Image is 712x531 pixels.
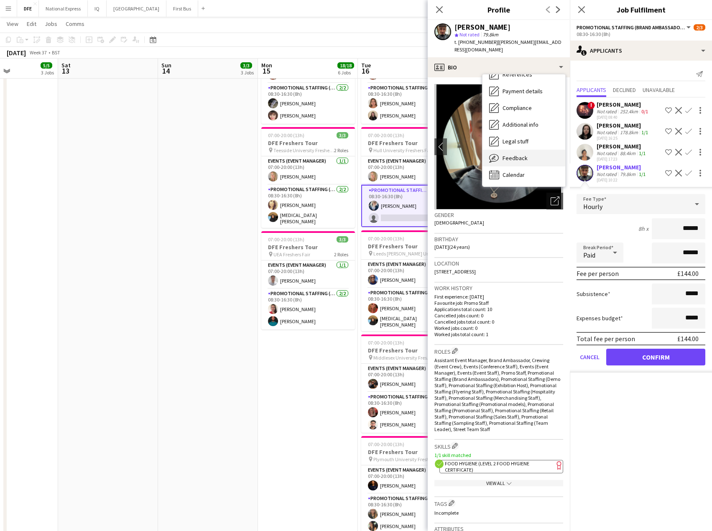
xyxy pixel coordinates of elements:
span: Hull University Freshers Fair [373,147,433,153]
app-card-role: Events (Event Manager)1/107:00-20:00 (13h)[PERSON_NAME] [361,156,455,185]
div: 08:30-16:30 (8h) [577,31,705,37]
div: Additional info [482,116,565,133]
app-card-role: Events (Event Manager)1/107:00-20:00 (13h)[PERSON_NAME] [261,156,355,185]
span: 2 Roles [334,147,348,153]
p: Worked jobs count: 0 [434,325,563,331]
div: View All [434,480,563,486]
div: [PERSON_NAME] [597,163,647,171]
span: References [503,71,532,78]
p: 1/1 skill matched [434,452,563,458]
div: [DATE] 10:22 [597,177,647,183]
app-skills-label: 0/1 [641,108,648,115]
span: View [7,20,18,28]
span: 07:00-20:00 (13h) [268,236,304,243]
div: [PERSON_NAME] [597,101,650,108]
div: £144.00 [677,269,699,278]
app-card-role: Promotional Staffing (Brand Ambassadors)2/208:30-16:30 (8h)[PERSON_NAME][PERSON_NAME] [361,83,455,124]
h3: Birthday [434,235,563,243]
span: 2/3 [694,24,705,31]
span: Additional info [503,121,538,128]
h3: DFE Freshers Tour [361,448,455,456]
div: [PERSON_NAME] [454,23,510,31]
span: Tue [361,61,371,69]
div: 6 Jobs [338,69,354,76]
h3: Profile [428,4,570,15]
a: Jobs [41,18,61,29]
div: 3 Jobs [41,69,54,76]
app-card-role: Promotional Staffing (Brand Ambassadors)2/208:30-16:30 (8h)[PERSON_NAME][MEDICAL_DATA][PERSON_NAME] [361,288,455,331]
a: Edit [23,18,40,29]
div: 07:00-20:00 (13h)3/3DFE Freshers Tour Leeds [PERSON_NAME] University Freshers Fair2 RolesEvents (... [361,230,455,331]
div: References [482,66,565,83]
app-skills-label: 1/1 [639,171,646,177]
span: 3/3 [337,132,348,138]
h3: Skills [434,442,563,450]
span: Not rated [459,31,480,38]
div: Not rated [597,108,618,115]
app-skills-label: 1/1 [639,150,646,156]
app-card-role: Events (Event Manager)1/107:00-20:00 (13h)[PERSON_NAME] [361,260,455,288]
span: Jobs [45,20,57,28]
span: 07:00-20:00 (13h) [368,132,404,138]
div: Legal stuff [482,133,565,150]
button: [GEOGRAPHIC_DATA] [107,0,166,17]
div: [PERSON_NAME] [597,143,647,150]
app-card-role: Promotional Staffing (Brand Ambassadors)2/208:30-16:30 (8h)[PERSON_NAME][PERSON_NAME] [261,83,355,124]
h3: DFE Freshers Tour [261,139,355,147]
p: Incomplete [434,510,563,516]
span: 15 [260,66,272,76]
div: Open photos pop-in [546,193,563,209]
span: Middlesex University Freshers Fair [373,355,434,361]
div: £144.00 [677,334,699,343]
app-card-role: Promotional Staffing (Brand Ambassadors)2/208:30-16:30 (8h)[PERSON_NAME][PERSON_NAME] [361,392,455,433]
span: 16 [360,66,371,76]
p: Cancelled jobs count: 0 [434,312,563,319]
span: 18/18 [337,62,354,69]
div: [DATE] 08:40 [597,115,650,120]
button: Cancel [577,349,603,365]
button: DFE [17,0,39,17]
button: First Bus [166,0,198,17]
div: 178.8km [618,129,640,135]
span: 79.8km [481,31,500,38]
span: 3/3 [337,236,348,243]
div: Feedback [482,150,565,166]
div: [PERSON_NAME] [597,122,650,129]
div: Fee per person [577,269,619,278]
div: Not rated [597,129,618,135]
span: Unavailable [643,87,675,93]
div: Total fee per person [577,334,635,343]
h3: Roles [434,347,563,355]
p: Applications total count: 10 [434,306,563,312]
app-job-card: 07:00-20:00 (13h)2/3DFE Freshers Tour Hull University Freshers Fair2 RolesEvents (Event Manager)1... [361,127,455,227]
span: Plymouth University Freshers Fair [373,456,434,462]
span: Calendar [503,171,525,179]
p: First experience: [DATE] [434,294,563,300]
a: View [3,18,22,29]
span: 07:00-20:00 (13h) [368,441,404,447]
span: Feedback [503,154,528,162]
div: Not rated [597,171,618,177]
h3: DFE Freshers Tour [361,347,455,354]
div: [DATE] 17:23 [597,156,647,162]
app-card-role: Promotional Staffing (Brand Ambassadors)2/208:30-16:30 (8h)[PERSON_NAME][MEDICAL_DATA][PERSON_NAME] [261,185,355,228]
div: 79.8km [618,171,637,177]
app-card-role: Promotional Staffing (Brand Ambassadors)5A1/208:30-16:30 (8h)[PERSON_NAME] [361,185,455,227]
div: 07:00-20:00 (13h)3/3DFE Freshers Tour Middlesex University Freshers Fair2 RolesEvents (Event Mana... [361,334,455,433]
h3: DFE Freshers Tour [361,139,455,147]
app-skills-label: 1/1 [641,129,648,135]
span: Declined [613,87,636,93]
p: Worked jobs total count: 1 [434,331,563,337]
h3: Work history [434,284,563,292]
span: 2 Roles [334,251,348,258]
app-card-role: Events (Event Manager)1/107:00-20:00 (13h)[PERSON_NAME] [361,364,455,392]
div: Not rated [597,150,618,156]
span: [STREET_ADDRESS] [434,268,476,275]
div: 88.4km [618,150,637,156]
span: [DEMOGRAPHIC_DATA] [434,220,484,226]
h3: Gender [434,211,563,219]
span: Legal stuff [503,138,528,145]
button: IQ [88,0,107,17]
h3: Tags [434,499,563,508]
